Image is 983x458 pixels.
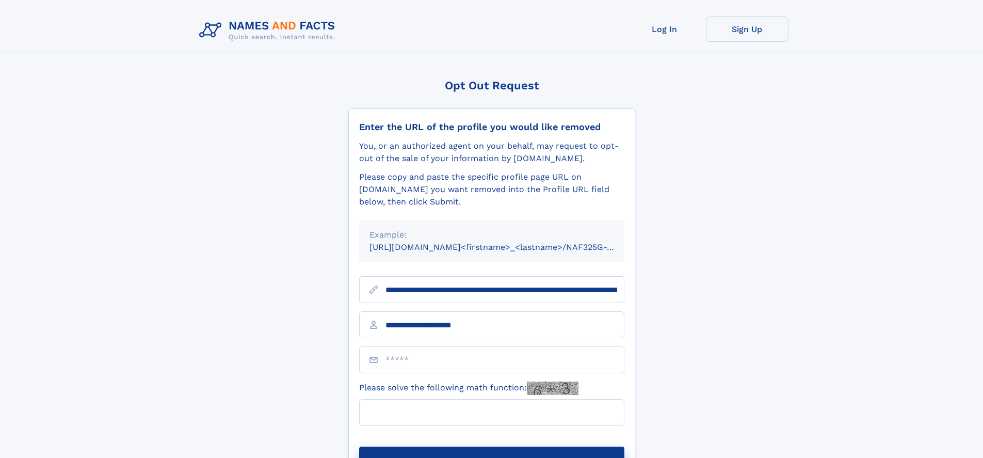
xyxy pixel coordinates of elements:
[706,17,788,42] a: Sign Up
[359,121,624,133] div: Enter the URL of the profile you would like removed
[359,382,578,395] label: Please solve the following math function:
[348,79,635,92] div: Opt Out Request
[359,140,624,165] div: You, or an authorized agent on your behalf, may request to opt-out of the sale of your informatio...
[369,229,614,241] div: Example:
[359,171,624,208] div: Please copy and paste the specific profile page URL on [DOMAIN_NAME] you want removed into the Pr...
[623,17,706,42] a: Log In
[369,242,644,252] small: [URL][DOMAIN_NAME]<firstname>_<lastname>/NAF325G-xxxxxxxx
[195,17,344,44] img: Logo Names and Facts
